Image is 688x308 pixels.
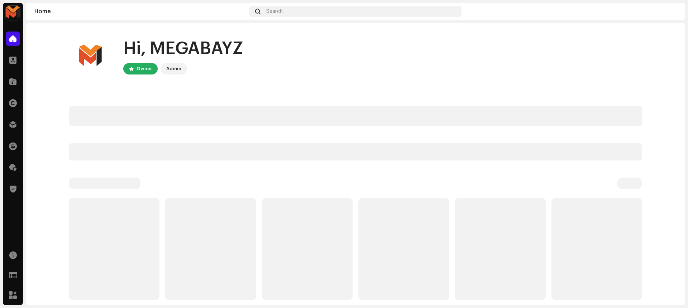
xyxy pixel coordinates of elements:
div: Owner [137,64,152,73]
div: Home [34,9,247,14]
div: Admin [166,64,181,73]
img: 33c9722d-ea17-4ee8-9e7d-1db241e9a290 [6,6,20,20]
span: Search [266,9,283,14]
img: c80ab357-ad41-45f9-b05a-ac2c454cf3ef [665,6,677,17]
img: c80ab357-ad41-45f9-b05a-ac2c454cf3ef [69,34,112,77]
div: Hi, MEGABAYZ [123,37,243,60]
